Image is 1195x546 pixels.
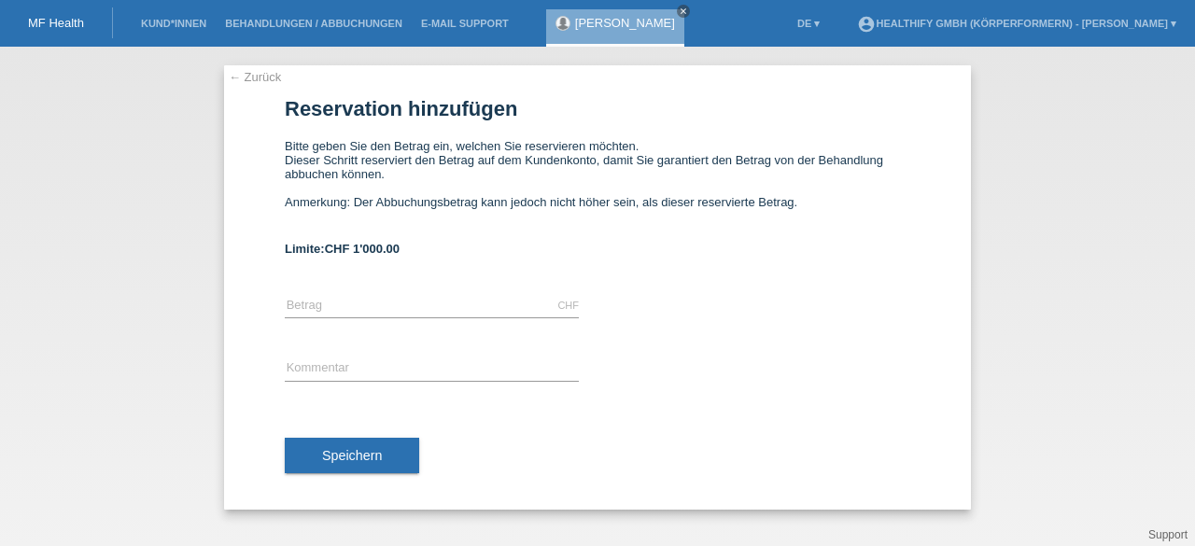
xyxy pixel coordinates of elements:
a: Behandlungen / Abbuchungen [216,18,412,29]
span: Speichern [322,448,382,463]
a: DE ▾ [788,18,829,29]
h1: Reservation hinzufügen [285,97,910,120]
a: close [677,5,690,18]
a: MF Health [28,16,84,30]
div: Bitte geben Sie den Betrag ein, welchen Sie reservieren möchten. Dieser Schritt reserviert den Be... [285,139,910,223]
i: account_circle [857,15,876,34]
a: Support [1148,528,1188,541]
div: CHF [557,300,579,311]
a: ← Zurück [229,70,281,84]
span: CHF 1'000.00 [325,242,400,256]
b: Limite: [285,242,400,256]
a: E-Mail Support [412,18,518,29]
a: Kund*innen [132,18,216,29]
button: Speichern [285,438,419,473]
a: [PERSON_NAME] [575,16,675,30]
i: close [679,7,688,16]
a: account_circleHealthify GmbH (Körperformern) - [PERSON_NAME] ▾ [848,18,1186,29]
